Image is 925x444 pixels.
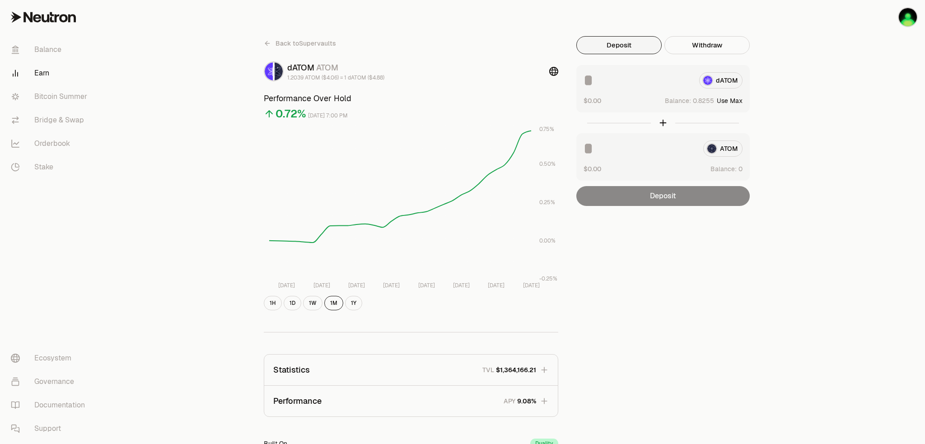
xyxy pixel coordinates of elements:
p: TVL [482,365,494,374]
span: Balance: [710,164,737,173]
a: Back toSupervaults [264,36,336,51]
tspan: [DATE] [453,282,470,289]
button: 1D [284,296,301,310]
tspan: -0.25% [539,275,557,282]
button: 1W [303,296,322,310]
span: ATOM [316,62,338,73]
a: Bridge & Swap [4,108,98,132]
button: StatisticsTVL$1,364,166.21 [264,355,558,385]
p: APY [504,397,515,406]
a: Stake [4,155,98,179]
tspan: [DATE] [313,282,330,289]
tspan: [DATE] [278,282,295,289]
button: PerformanceAPY [264,386,558,416]
div: 1.2039 ATOM ($4.06) = 1 dATOM ($4.88) [287,74,384,81]
tspan: 0.50% [539,160,556,168]
button: 1M [324,296,343,310]
a: Support [4,417,98,440]
a: Documentation [4,393,98,417]
tspan: 0.00% [539,237,556,244]
button: Deposit [576,36,662,54]
a: Orderbook [4,132,98,155]
div: [DATE] 7:00 PM [308,111,348,121]
img: dATOM Logo [265,62,273,80]
div: 0.72% [276,107,306,121]
a: Ecosystem [4,346,98,370]
tspan: 0.75% [539,126,554,133]
a: Bitcoin Summer [4,85,98,108]
button: Use Max [717,96,743,105]
span: Balance: [665,96,691,105]
div: dATOM [287,61,384,74]
tspan: [DATE] [418,282,435,289]
tspan: 0.25% [539,199,555,206]
tspan: [DATE] [383,282,400,289]
button: 1Y [345,296,362,310]
p: Performance [273,395,322,407]
a: Governance [4,370,98,393]
span: Back to Supervaults [276,39,336,48]
h3: Performance Over Hold [264,92,558,105]
tspan: [DATE] [488,282,505,289]
button: 1H [264,296,282,310]
p: Statistics [273,364,310,376]
tspan: [DATE] [523,282,540,289]
span: $1,364,166.21 [496,365,536,374]
a: Earn [4,61,98,85]
button: $0.00 [584,96,601,105]
img: Atom Wallet [899,8,917,26]
tspan: [DATE] [348,282,365,289]
button: Withdraw [664,36,750,54]
img: ATOM Logo [275,62,283,80]
button: $0.00 [584,164,601,173]
a: Balance [4,38,98,61]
